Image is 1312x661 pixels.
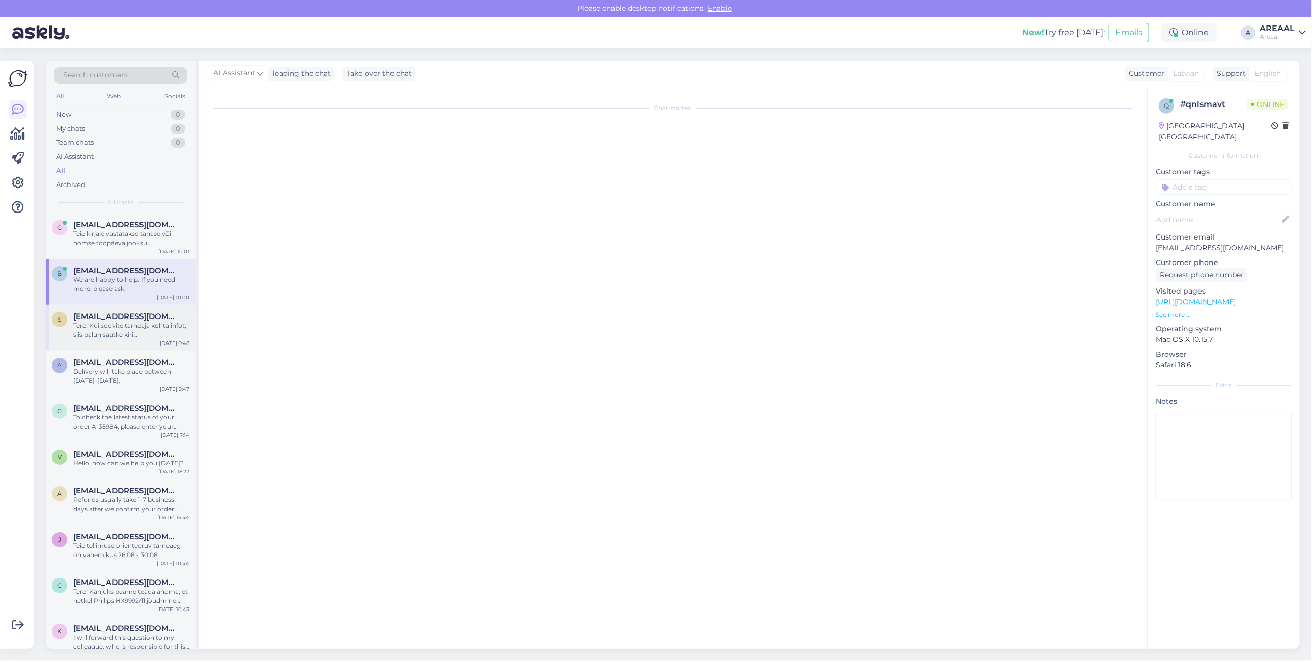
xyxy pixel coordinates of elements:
[1156,349,1292,360] p: Browser
[1156,179,1292,195] input: Add a tag
[161,431,189,439] div: [DATE] 7:14
[1254,68,1281,79] span: English
[1156,151,1292,161] div: Customer information
[209,103,1137,113] div: Chat started
[1156,396,1292,407] p: Notes
[1260,33,1295,41] div: Areaal
[73,587,189,605] div: Tere! Kahjuks peame teada andma, et hetkel Philips HX9992/11 jõudmine meie lattu on hilinenud. Ta...
[56,152,94,162] div: AI Assistant
[1161,23,1217,42] div: Online
[1241,25,1255,40] div: A
[213,68,255,79] span: AI Assistant
[1156,297,1236,306] a: [URL][DOMAIN_NAME]
[73,321,189,339] div: Tere! Kui soovite tarneaja kohta infot, siis palun saatke kiri [EMAIL_ADDRESS][DOMAIN_NAME]
[73,578,179,587] span: carin85@hotmail.com
[1213,68,1246,79] div: Support
[73,367,189,385] div: Delivery will take place between [DATE]-[DATE].
[73,358,179,367] span: amqskin@gmail.com
[1260,24,1306,41] a: AREAALAreaal
[1173,68,1199,79] span: Latvian
[158,468,189,475] div: [DATE] 18:22
[56,138,94,148] div: Team chats
[1156,268,1248,282] div: Request phone number
[73,459,189,468] div: Hello, how can we help you [DATE]?
[1180,98,1247,111] div: # qnlsmavt
[73,486,179,495] span: ard2di2@gmail.com
[73,220,179,229] span: gerly@reispass.ee
[1247,99,1289,110] span: Online
[73,495,189,514] div: Refunds usually take 1-7 business days after we confirm your order cancellation. If you don't get...
[58,581,62,589] span: c
[157,514,189,521] div: [DATE] 15:44
[58,536,61,543] span: j
[73,266,179,275] span: baiba.mileiko@gmail.com
[1260,24,1295,33] div: AREAAL
[1159,121,1271,142] div: [GEOGRAPHIC_DATA], [GEOGRAPHIC_DATA]
[1022,27,1105,39] div: Try free [DATE]:
[1156,334,1292,345] p: Mac OS X 10.15.7
[1156,286,1292,297] p: Visited pages
[58,361,62,369] span: a
[58,490,62,497] span: a
[1156,232,1292,243] p: Customer email
[1156,214,1280,225] input: Add name
[58,224,62,231] span: g
[58,315,62,323] span: s
[1156,310,1292,320] p: See more ...
[160,385,189,393] div: [DATE] 9:47
[73,312,179,321] span: siimkopp@gmail.com
[157,294,189,301] div: [DATE] 10:00
[171,110,185,120] div: 0
[162,90,187,103] div: Socials
[56,166,65,176] div: All
[171,138,185,148] div: 0
[58,453,62,461] span: v
[1109,23,1149,42] button: Emails
[8,69,27,88] img: Askly Logo
[1156,257,1292,268] p: Customer phone
[58,627,62,635] span: k
[1156,381,1292,390] div: Extra
[157,560,189,567] div: [DATE] 10:44
[73,532,179,541] span: jakob.puu@gmail.com
[1156,360,1292,371] p: Safari 18.6
[58,270,62,277] span: b
[73,413,189,431] div: To check the latest status of your order A-35984, please enter your order number and email on one...
[1156,243,1292,253] p: [EMAIL_ADDRESS][DOMAIN_NAME]
[160,339,189,347] div: [DATE] 9:48
[73,624,179,633] span: kangrokaur@gmail.com
[73,275,189,294] div: We are happy to help. If you need more, please ask.
[73,229,189,248] div: Teie kirjale vastatakse tänase või homse tööpäeva jooksul.
[269,68,331,79] div: leading the chat
[56,110,71,120] div: New
[157,605,189,613] div: [DATE] 10:43
[1125,68,1164,79] div: Customer
[73,404,179,413] span: guidoosak@gmail.com
[56,180,86,190] div: Archived
[108,198,134,207] span: All chats
[73,633,189,651] div: I will forward this question to my colleague, who is responsible for this. The reply will be here...
[1156,199,1292,209] p: Customer name
[171,124,185,134] div: 0
[1022,28,1044,37] b: New!
[1156,324,1292,334] p: Operating system
[73,450,179,459] span: veste4@inbox.lv
[158,248,189,255] div: [DATE] 10:01
[705,4,735,13] span: Enable
[63,70,128,81] span: Search customers
[342,67,416,81] div: Take over the chat
[105,90,123,103] div: Web
[58,407,62,415] span: g
[73,541,189,560] div: Teie tellimuse orienteeruv tarneaeg on vahemikus 26.08 - 30.08
[1156,167,1292,177] p: Customer tags
[54,90,66,103] div: All
[56,124,85,134] div: My chats
[1164,102,1169,110] span: q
